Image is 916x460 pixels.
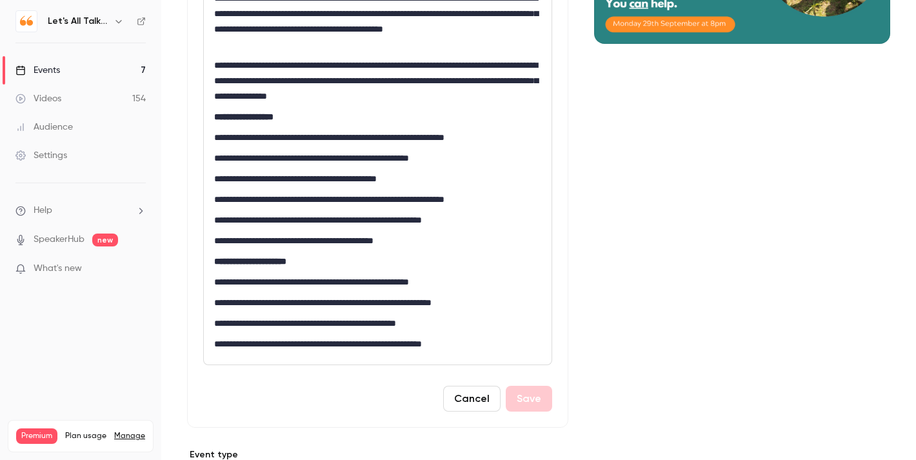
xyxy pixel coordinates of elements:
[34,233,85,246] a: SpeakerHub
[130,263,146,275] iframe: Noticeable Trigger
[15,92,61,105] div: Videos
[34,262,82,275] span: What's new
[16,428,57,444] span: Premium
[114,431,145,441] a: Manage
[443,386,501,412] button: Cancel
[15,64,60,77] div: Events
[34,204,52,217] span: Help
[15,204,146,217] li: help-dropdown-opener
[15,121,73,134] div: Audience
[16,11,37,32] img: Let's All Talk Mental Health
[65,431,106,441] span: Plan usage
[48,15,108,28] h6: Let's All Talk Mental Health
[15,149,67,162] div: Settings
[92,234,118,246] span: new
